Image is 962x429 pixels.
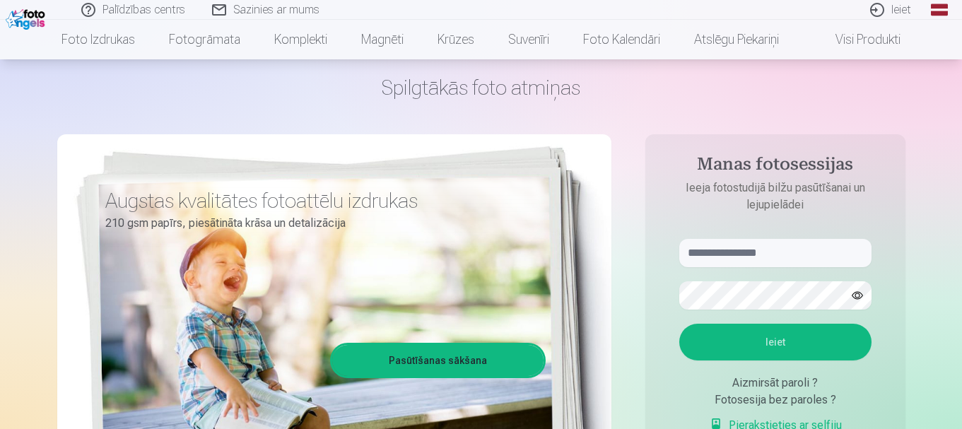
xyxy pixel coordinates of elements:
img: /fa1 [6,6,49,30]
a: Pasūtīšanas sākšana [332,345,544,376]
a: Foto izdrukas [45,20,152,59]
a: Komplekti [257,20,344,59]
div: Aizmirsāt paroli ? [679,375,872,392]
h4: Manas fotosessijas [665,154,886,180]
p: 210 gsm papīrs, piesātināta krāsa un detalizācija [105,213,535,233]
a: Krūzes [421,20,491,59]
a: Magnēti [344,20,421,59]
h1: Spilgtākās foto atmiņas [57,75,905,100]
div: Fotosesija bez paroles ? [679,392,872,409]
h3: Augstas kvalitātes fotoattēlu izdrukas [105,188,535,213]
button: Ieiet [679,324,872,360]
a: Suvenīri [491,20,566,59]
p: Ieeja fotostudijā bilžu pasūtīšanai un lejupielādei [665,180,886,213]
a: Atslēgu piekariņi [677,20,796,59]
a: Visi produkti [796,20,917,59]
a: Fotogrāmata [152,20,257,59]
a: Foto kalendāri [566,20,677,59]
